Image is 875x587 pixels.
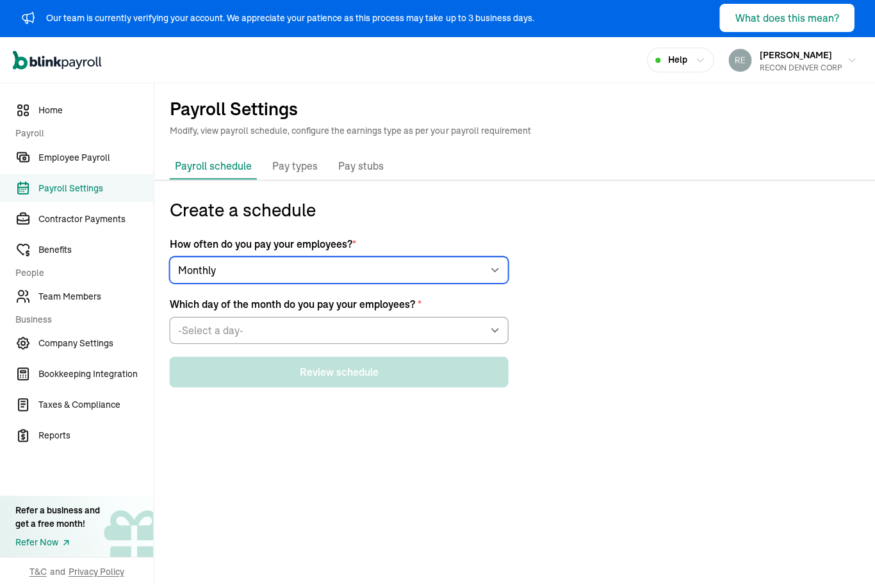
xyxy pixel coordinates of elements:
h1: Payroll Settings [169,100,858,120]
span: Company Settings [38,337,153,351]
p: Payroll schedule [174,159,251,174]
span: Help [667,54,686,68]
span: Payroll Settings [38,182,153,196]
span: [PERSON_NAME] [758,51,830,62]
span: T&C [29,565,47,578]
p: Modify, view payroll schedule, configure the earnings type as per your payroll requirement [169,125,858,138]
a: Refer Now [15,536,100,549]
div: What does this mean? [733,12,837,27]
p: Pay types [272,159,317,175]
h1: Create a schedule [169,197,507,224]
button: Help [646,49,712,74]
span: Taxes & Compliance [38,399,153,412]
span: Benefits [38,244,153,257]
span: Privacy Policy [69,565,124,578]
div: Our team is currently verifying your account. We appreciate your patience as this process may tak... [46,13,533,26]
span: Reports [38,430,153,443]
span: People [15,267,145,280]
button: What does this mean? [718,5,853,33]
span: Employee Payroll [38,152,153,165]
span: Which day of the month do you pay your employees? [169,297,507,312]
iframe: Chat Widget [809,524,873,586]
span: Payroll [15,128,145,141]
span: How often do you pay your employees? [169,237,507,252]
span: Business [15,314,145,327]
div: RECON DENVER CORP [758,63,840,75]
span: Home [38,105,153,118]
span: Bookkeeping Integration [38,368,153,382]
span: Team Members [38,291,153,304]
p: Pay stubs [338,159,383,175]
button: [PERSON_NAME]RECON DENVER CORP [722,45,860,77]
button: Review schedule [169,357,507,388]
span: Contractor Payments [38,213,153,227]
nav: Global [13,43,101,80]
div: Refer a business and get a free month! [15,504,100,531]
